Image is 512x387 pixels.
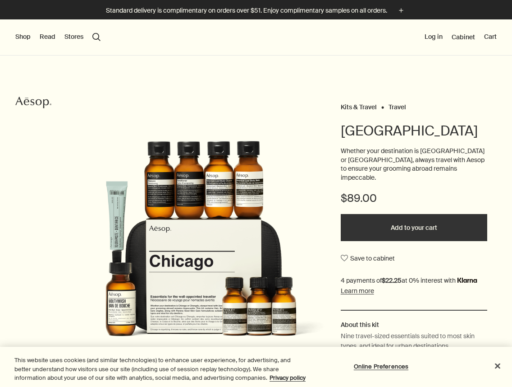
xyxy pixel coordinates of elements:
[92,33,101,41] button: Open search
[73,141,329,365] img: Nine travel-sized products with a re-usable zip-up case.
[341,214,487,241] button: Add to your cart - $89.00
[341,147,487,182] p: Whether your destination is [GEOGRAPHIC_DATA] or [GEOGRAPHIC_DATA], always travel with Aesop to e...
[15,96,51,109] svg: Aesop
[341,320,487,330] h2: About this kit
[425,33,443,42] button: Log in
[341,250,395,266] button: Save to cabinet
[389,103,406,107] a: Travel
[40,33,55,42] button: Read
[341,191,377,205] span: $89.00
[488,356,507,376] button: Close
[106,5,406,16] button: Standard delivery is complimentary on orders over $51. Enjoy complimentary samples on all orders.
[484,33,497,42] button: Cart
[353,357,409,375] button: Online Preferences, Opens the preference center dialog
[341,103,377,107] a: Kits & Travel
[452,33,475,41] a: Cabinet
[13,93,54,114] a: Aesop
[15,33,31,42] button: Shop
[64,33,83,42] button: Stores
[341,122,487,140] h1: [GEOGRAPHIC_DATA]
[14,356,307,382] div: This website uses cookies (and similar technologies) to enhance user experience, for advertising,...
[341,331,487,351] p: Nine travel-sized essentials suited to most skin types, and ideal for urban destinations.
[270,374,306,382] a: More information about your privacy, opens in a new tab
[15,19,101,56] nav: primary
[425,19,497,56] nav: supplementary
[106,6,387,15] p: Standard delivery is complimentary on orders over $51. Enjoy complimentary samples on all orders.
